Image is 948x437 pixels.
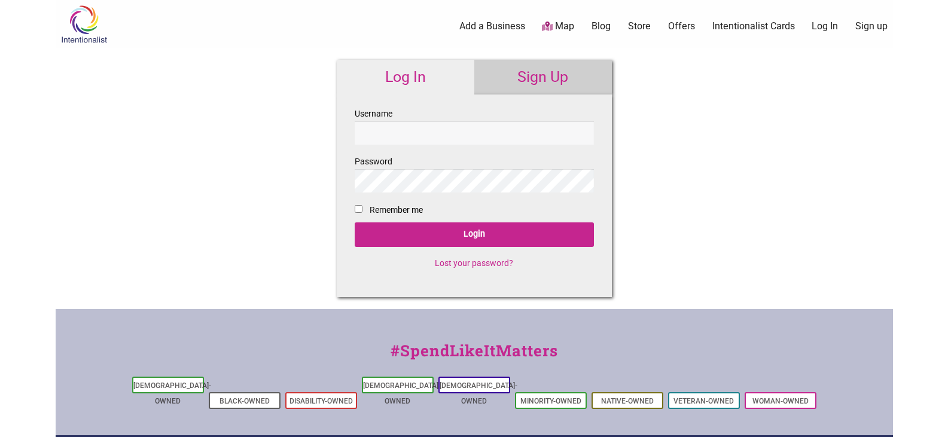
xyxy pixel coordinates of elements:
[355,106,594,145] label: Username
[133,381,211,405] a: [DEMOGRAPHIC_DATA]-Owned
[459,20,525,33] a: Add a Business
[673,397,734,405] a: Veteran-Owned
[220,397,270,405] a: Black-Owned
[355,121,594,145] input: Username
[440,381,517,405] a: [DEMOGRAPHIC_DATA]-Owned
[370,203,423,218] label: Remember me
[855,20,888,33] a: Sign up
[542,20,574,33] a: Map
[363,381,441,405] a: [DEMOGRAPHIC_DATA]-Owned
[289,397,353,405] a: Disability-Owned
[592,20,611,33] a: Blog
[668,20,695,33] a: Offers
[56,339,893,374] div: #SpendLikeItMatters
[752,397,809,405] a: Woman-Owned
[337,60,474,94] a: Log In
[355,222,594,247] input: Login
[355,154,594,192] label: Password
[628,20,651,33] a: Store
[601,397,654,405] a: Native-Owned
[712,20,795,33] a: Intentionalist Cards
[355,169,594,192] input: Password
[435,258,513,268] a: Lost your password?
[812,20,838,33] a: Log In
[474,60,612,94] a: Sign Up
[56,5,112,44] img: Intentionalist
[520,397,581,405] a: Minority-Owned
